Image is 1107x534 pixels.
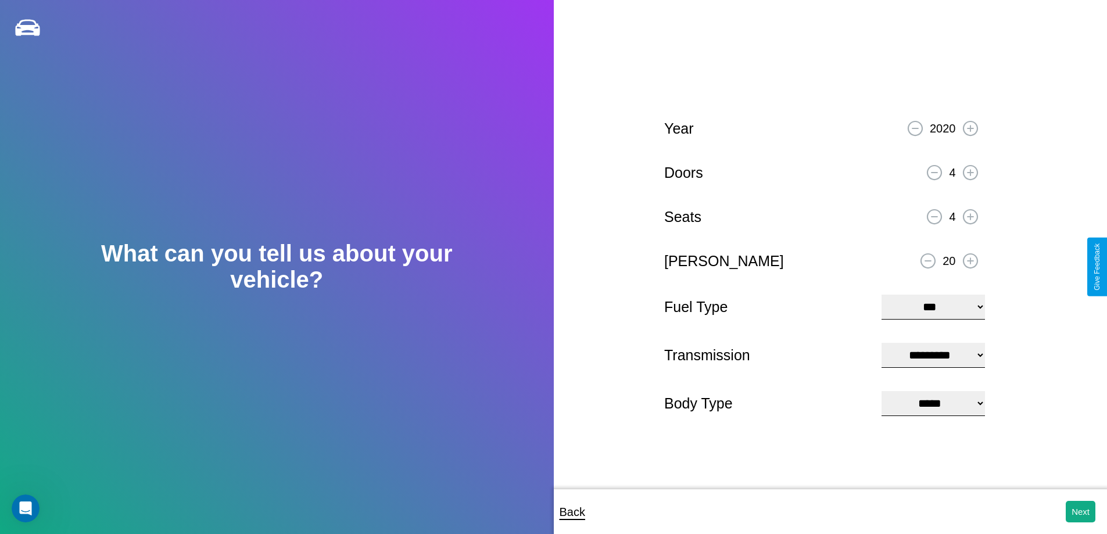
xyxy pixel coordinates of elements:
p: 4 [949,206,955,227]
p: Body Type [664,390,870,417]
p: Doors [664,160,703,186]
p: 2020 [930,118,956,139]
p: [PERSON_NAME] [664,248,784,274]
p: Fuel Type [664,294,870,320]
div: Give Feedback [1093,243,1101,291]
p: Transmission [664,342,870,368]
p: 4 [949,162,955,183]
button: Next [1066,501,1095,522]
p: Back [560,501,585,522]
p: Seats [664,204,701,230]
p: Year [664,116,694,142]
h2: What can you tell us about your vehicle? [55,241,498,293]
p: 20 [943,250,955,271]
iframe: Intercom live chat [12,494,40,522]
